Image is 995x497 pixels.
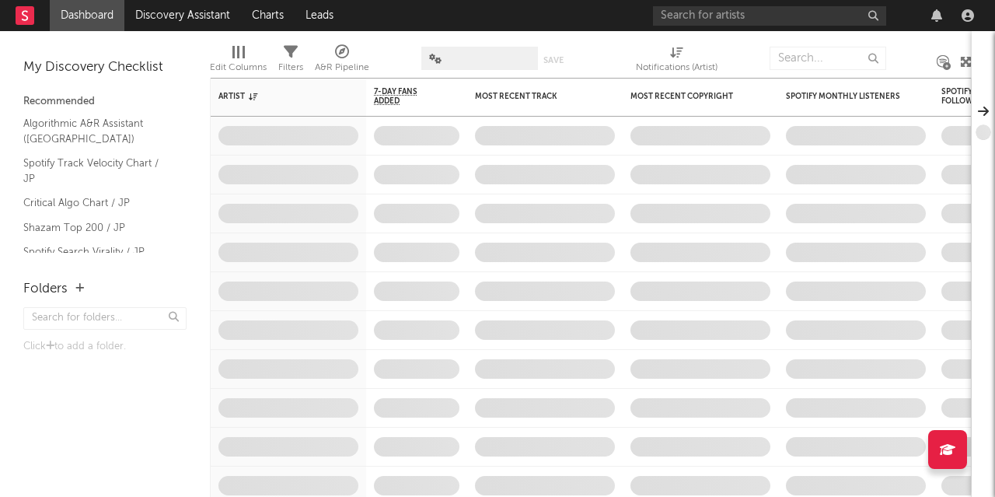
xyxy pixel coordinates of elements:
[315,58,369,77] div: A&R Pipeline
[630,92,747,101] div: Most Recent Copyright
[374,87,436,106] span: 7-Day Fans Added
[475,92,592,101] div: Most Recent Track
[23,58,187,77] div: My Discovery Checklist
[23,115,171,147] a: Algorithmic A&R Assistant ([GEOGRAPHIC_DATA])
[23,338,187,356] div: Click to add a folder.
[23,194,171,212] a: Critical Algo Chart / JP
[23,280,68,299] div: Folders
[23,219,171,236] a: Shazam Top 200 / JP
[218,92,335,101] div: Artist
[315,39,369,84] div: A&R Pipeline
[636,58,717,77] div: Notifications (Artist)
[278,58,303,77] div: Filters
[636,39,717,84] div: Notifications (Artist)
[23,243,171,261] a: Spotify Search Virality / JP
[786,92,902,101] div: Spotify Monthly Listeners
[770,47,886,70] input: Search...
[210,58,267,77] div: Edit Columns
[653,6,886,26] input: Search for artists
[23,307,187,330] input: Search for folders...
[23,93,187,111] div: Recommended
[543,56,564,65] button: Save
[278,39,303,84] div: Filters
[210,39,267,84] div: Edit Columns
[23,155,171,187] a: Spotify Track Velocity Chart / JP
